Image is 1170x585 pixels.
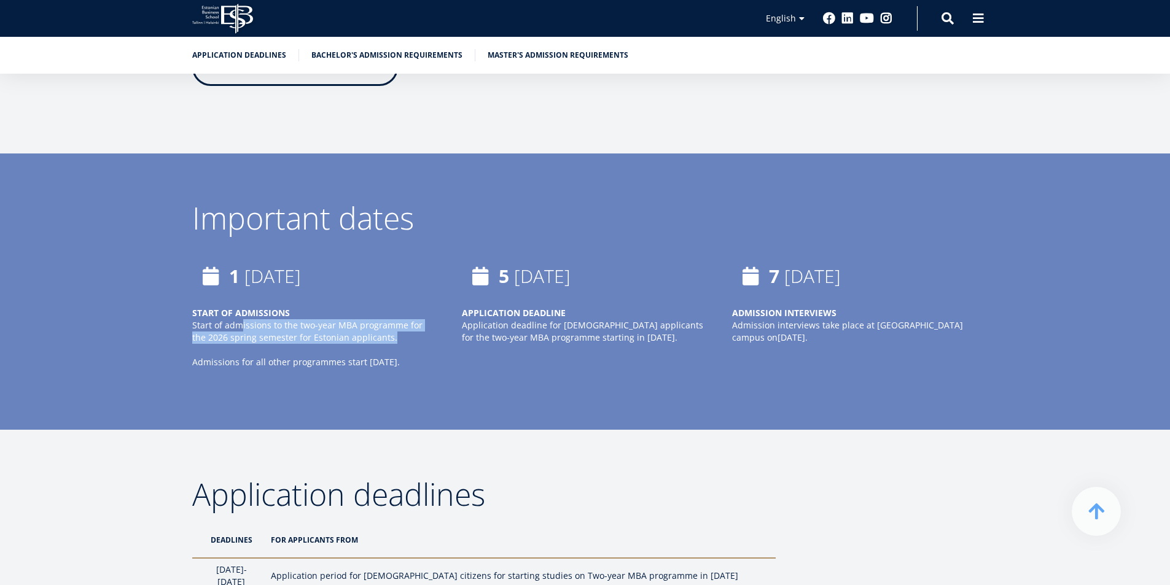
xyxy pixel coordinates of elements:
a: Application deadlines [192,49,286,61]
p: Start of admissions to the two-year MBA programme for the 2026 spring semester for Estonian appli... [192,319,438,344]
strong: 7 [769,263,779,289]
p: Admission interviews take place at [GEOGRAPHIC_DATA] campus on . [732,319,978,344]
h2: Application deadlines [192,479,776,509]
a: Youtube [860,12,874,25]
a: Bachelor's admission requirements [311,49,462,61]
div: Important dates [192,203,978,233]
em: Admissions for all other programmes start [DATE]. [192,356,400,368]
time: [DATE] [244,263,301,289]
strong: 1 [229,263,240,289]
a: Instagram [880,12,892,25]
strong: 5 [499,263,509,289]
th: For applicants from [265,522,776,558]
p: DeadlineS [205,534,259,546]
strong: APPLICATION DEADLINE [462,307,566,319]
time: [DATE] [514,263,571,289]
p: Application deadline for [DEMOGRAPHIC_DATA] applicants for the two-year MBA programme starting in... [462,319,708,344]
a: Facebook [823,12,835,25]
a: Master's admission requirements [488,49,628,61]
b: [DATE] [778,331,805,343]
strong: START OF ADMISSIONS [192,307,290,319]
time: [DATE] [784,263,841,289]
a: Linkedin [841,12,854,25]
strong: ADMISSION INTERVIEWS [732,307,837,319]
